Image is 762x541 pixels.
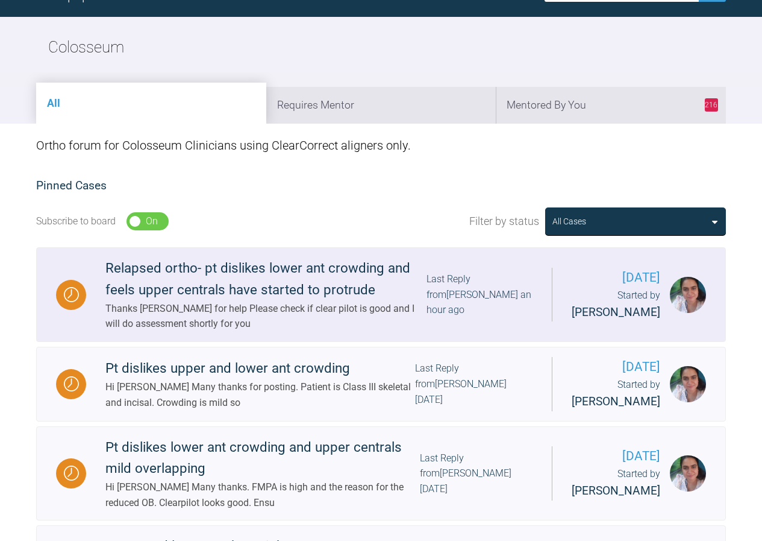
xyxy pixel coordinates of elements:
[572,466,660,500] div: Started by
[572,357,660,377] span: [DATE]
[36,214,116,229] div: Subscribe to board
[64,287,79,302] img: Waiting
[105,258,426,301] div: Relapsed ortho- pt dislikes lower ant crowding and feels upper centrals have started to protrude
[469,213,539,230] span: Filter by status
[105,479,420,510] div: Hi [PERSON_NAME] Many thanks. FMPA is high and the reason for the reduced OB. Clearpilot looks go...
[266,87,496,124] li: Requires Mentor
[105,437,420,480] div: Pt dislikes lower ant crowding and upper centrals mild overlapping
[552,215,586,228] div: All Cases
[572,446,660,466] span: [DATE]
[670,455,706,492] img: Shaveta Sharma
[146,214,158,229] div: On
[572,484,660,498] span: [PERSON_NAME]
[64,466,79,481] img: Waiting
[572,394,660,408] span: [PERSON_NAME]
[572,305,660,319] span: [PERSON_NAME]
[36,177,726,195] h2: Pinned Cases
[572,377,660,411] div: Started by
[426,271,532,318] div: Last Reply from [PERSON_NAME] an hour ago
[705,98,718,112] span: 216
[36,247,726,342] a: WaitingRelapsed ortho- pt dislikes lower ant crowding and feels upper centrals have started to pr...
[36,83,266,124] li: All
[415,361,532,407] div: Last Reply from [PERSON_NAME] [DATE]
[572,288,660,321] div: Started by
[572,268,660,288] span: [DATE]
[64,376,79,391] img: Waiting
[105,379,415,410] div: Hi [PERSON_NAME] Many thanks for posting. Patient is Class III skeletal and incisal. Crowding is ...
[420,451,532,497] div: Last Reply from [PERSON_NAME] [DATE]
[36,124,726,167] div: Ortho forum for Colosseum Clinicians using ClearCorrect aligners only.
[48,35,124,60] h2: Colosseum
[105,301,426,332] div: Thanks [PERSON_NAME] for help Please check if clear pilot is good and I will do assessment shortl...
[36,347,726,422] a: WaitingPt dislikes upper and lower ant crowdingHi [PERSON_NAME] Many thanks for posting. Patient ...
[670,277,706,313] img: Shaveta Sharma
[670,366,706,402] img: Shaveta Sharma
[36,426,726,521] a: WaitingPt dislikes lower ant crowding and upper centrals mild overlappingHi [PERSON_NAME] Many th...
[496,87,726,124] li: Mentored By You
[105,358,415,379] div: Pt dislikes upper and lower ant crowding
